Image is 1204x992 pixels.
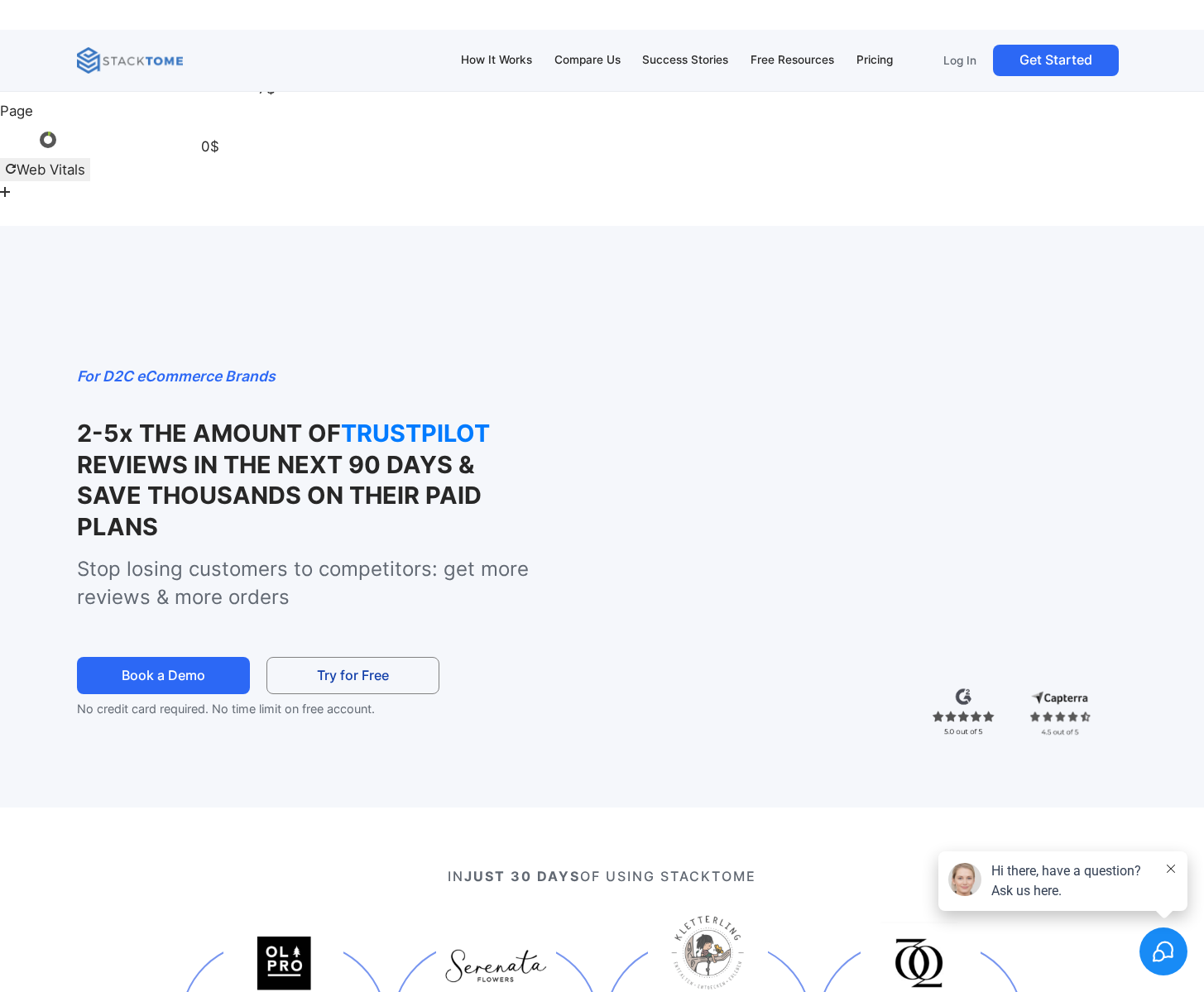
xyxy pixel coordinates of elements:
a: kw3 [164,133,194,146]
a: Get Started [993,45,1119,76]
p: Log In [943,53,976,68]
em: For D2C eCommerce Brands [77,367,276,385]
a: Pricing [849,43,901,78]
a: Compare Us [546,43,628,78]
strong: TRUSTPILOT [341,418,506,448]
div: Free Resources [751,51,834,69]
span: 6 [28,133,36,146]
a: Try for Free [266,657,439,694]
div: How It Works [461,51,532,69]
a: rd234 [113,133,158,146]
p: Stop losing customers to competitors: get more reviews & more orders [77,555,531,611]
a: How It Works [453,43,540,78]
span: 0 [221,122,230,136]
span: 389 [83,133,107,146]
span: kw [164,133,183,146]
span: 3 [187,133,195,146]
a: Free Resources [743,43,842,78]
div: Compare Us [554,51,621,69]
span: rp [63,133,79,146]
div: Pricing [856,51,893,69]
p: IN OF USING STACKTOME [130,866,1074,886]
a: Log In [933,45,986,76]
div: Success Stories [642,51,728,69]
span: st [201,122,217,136]
strong: JUST 30 DAYS [464,868,580,884]
iframe: StackTome- product_demo 07.24 - 1.3x speed (1080p) [568,365,1127,679]
strong: REVIEWS IN THE NEXT 90 DAYS & SAVE THOUSANDS ON THEIR PAID PLANS [77,450,482,541]
span: rd [113,133,130,146]
span: Web Vitals [17,161,85,178]
a: ur6 [8,132,56,148]
span: 234 [133,133,157,146]
span: ur [8,133,25,146]
div: 0$ [201,136,229,158]
a: st0 [201,122,229,136]
a: Success Stories [635,43,736,78]
strong: 2-5x THE AMOUNT OF [77,419,341,448]
p: No credit card required. No time limit on free account. [77,699,461,719]
a: rp389 [63,133,107,146]
a: Book a Demo [77,657,250,694]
